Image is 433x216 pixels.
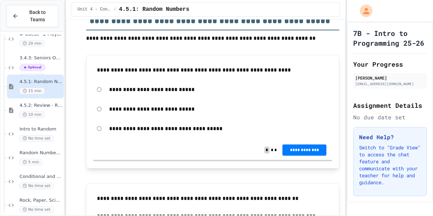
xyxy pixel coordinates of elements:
[20,103,62,109] span: 4.5.2: Review - Random Numbers
[353,100,427,110] h2: Assignment Details
[359,144,421,186] p: Switch to "Grade View" to access the chat feature and communicate with your teacher for help and ...
[20,40,45,47] span: 20 min
[114,7,116,12] span: /
[355,75,425,81] div: [PERSON_NAME]
[77,7,111,12] span: Unit 4 - Conditionals and while Loops
[359,133,421,141] h3: Need Help?
[353,113,427,121] div: No due date set
[20,74,45,80] span: 10 min
[20,150,62,156] span: Random Number Practice
[20,206,54,213] span: No time set
[20,31,62,37] span: # Guess - 2 Player
[20,174,62,180] span: Conditional and Random Practice
[6,5,58,27] button: Back to Teams
[353,59,427,69] h2: Your Progress
[119,5,189,14] span: 4.5.1: Random Numbers
[20,159,42,165] span: 5 min
[20,126,62,132] span: Intro to Random
[20,111,45,118] span: 10 min
[20,198,62,203] span: Rock, Paper, Scissors - Conditionals
[20,79,62,85] span: 4.5.1: Random Numbers
[353,28,427,48] h1: 7B - Intro to Programming 25-26
[20,183,54,189] span: No time set
[20,88,45,94] span: 15 min
[20,64,45,71] span: Optional
[20,135,54,142] span: No time set
[20,55,62,61] span: 3.4.3: Seniors Only
[355,81,425,87] div: [EMAIL_ADDRESS][DOMAIN_NAME]
[23,9,52,23] span: Back to Teams
[352,3,374,19] div: My Account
